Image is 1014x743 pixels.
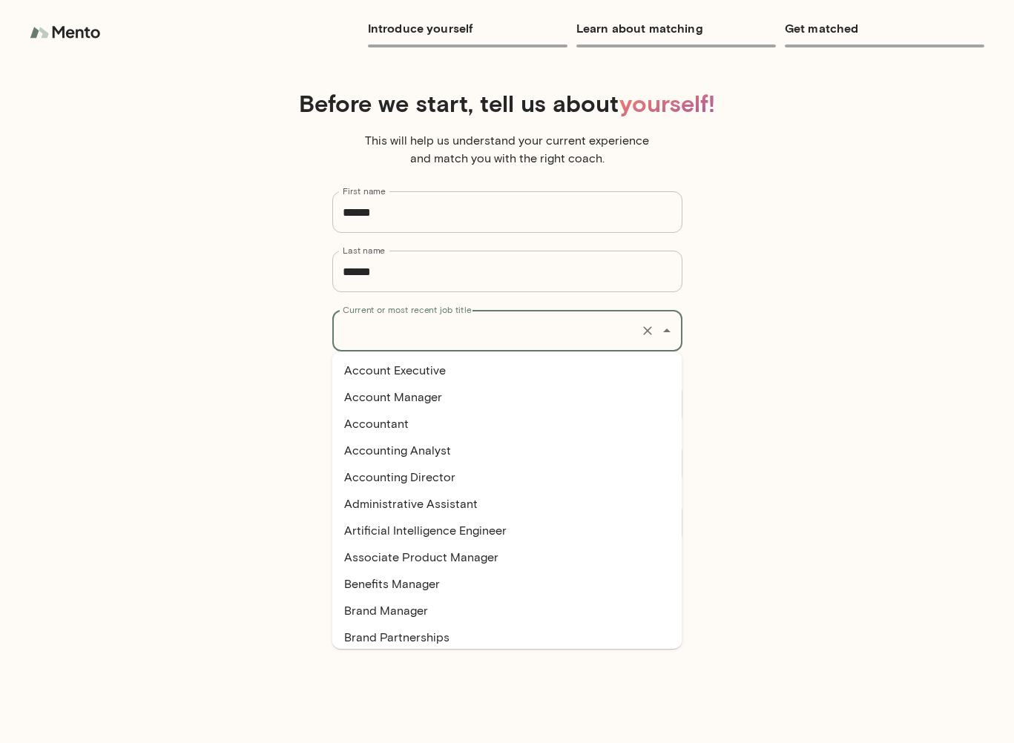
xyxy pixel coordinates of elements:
[332,411,682,437] li: Accountant
[332,518,682,544] li: Artificial Intelligence Engineer
[74,89,941,117] h4: Before we start, tell us about
[30,18,104,47] img: logo
[785,18,984,39] h6: Get matched
[368,18,567,39] h6: Introduce yourself
[332,437,682,464] li: Accounting Analyst
[332,571,682,598] li: Benefits Manager
[343,303,471,316] label: Current or most recent job title
[359,132,656,168] p: This will help us understand your current experience and match you with the right coach.
[576,18,776,39] h6: Learn about matching
[619,88,715,117] span: yourself!
[343,244,385,257] label: Last name
[343,185,386,197] label: First name
[332,491,682,518] li: Administrative Assistant
[332,464,682,491] li: Accounting Director
[332,624,682,651] li: Brand Partnerships
[332,384,682,411] li: Account Manager
[332,357,682,384] li: Account Executive
[332,544,682,571] li: Associate Product Manager
[637,320,658,341] button: Clear
[656,320,677,341] button: Close
[332,598,682,624] li: Brand Manager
